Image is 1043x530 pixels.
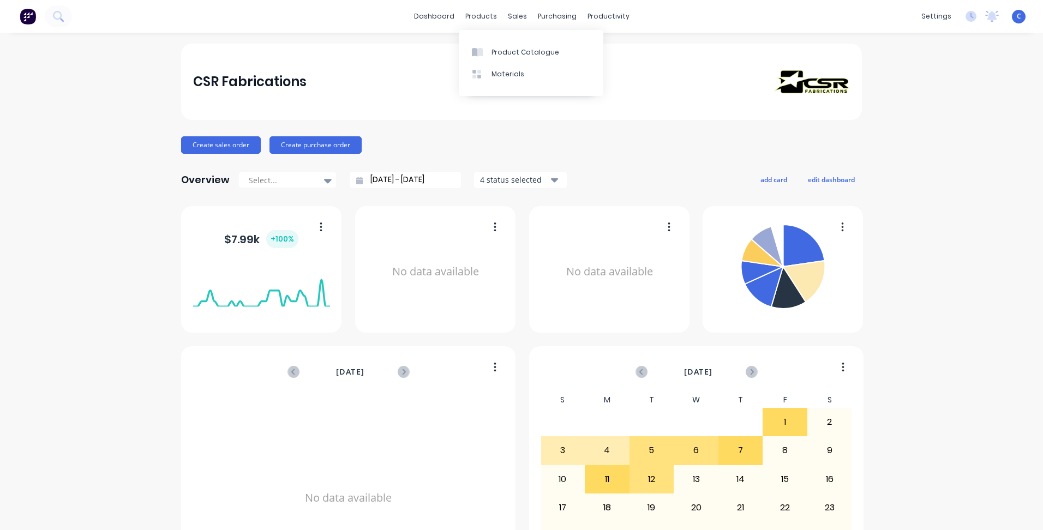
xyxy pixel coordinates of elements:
div: 6 [674,437,718,464]
div: No data available [367,220,504,323]
span: [DATE] [336,366,364,378]
button: add card [753,172,794,186]
div: 8 [763,437,807,464]
div: + 100 % [266,230,298,248]
div: T [630,392,674,408]
div: 7 [719,437,763,464]
div: 5 [630,437,674,464]
div: 11 [585,466,629,493]
div: 23 [808,494,852,521]
div: 15 [763,466,807,493]
div: Product Catalogue [491,47,559,57]
div: S [807,392,852,408]
div: purchasing [532,8,582,25]
img: CSR Fabrications [774,70,850,93]
img: Factory [20,8,36,25]
div: sales [502,8,532,25]
button: Create purchase order [269,136,362,154]
div: No data available [541,220,678,323]
div: 12 [630,466,674,493]
div: W [674,392,718,408]
div: CSR Fabrications [193,71,307,93]
div: T [718,392,763,408]
a: dashboard [409,8,460,25]
div: 22 [763,494,807,521]
div: 21 [719,494,763,521]
div: 1 [763,408,807,436]
div: products [460,8,502,25]
div: 4 status selected [480,174,549,185]
div: 13 [674,466,718,493]
div: M [585,392,630,408]
button: 4 status selected [474,172,567,188]
div: 16 [808,466,852,493]
div: 14 [719,466,763,493]
button: edit dashboard [801,172,862,186]
div: 19 [630,494,674,521]
div: 20 [674,494,718,521]
div: S [541,392,585,408]
div: settings [916,8,957,25]
div: Materials [491,69,524,79]
div: 3 [541,437,585,464]
div: $ 7.99k [224,230,298,248]
div: 18 [585,494,629,521]
span: [DATE] [684,366,712,378]
div: 4 [585,437,629,464]
div: 10 [541,466,585,493]
div: F [763,392,807,408]
div: 2 [808,408,852,436]
span: C [1017,11,1021,21]
a: Materials [459,63,603,85]
button: Create sales order [181,136,261,154]
div: productivity [582,8,635,25]
div: 9 [808,437,852,464]
div: 17 [541,494,585,521]
a: Product Catalogue [459,41,603,63]
div: Overview [181,169,230,191]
